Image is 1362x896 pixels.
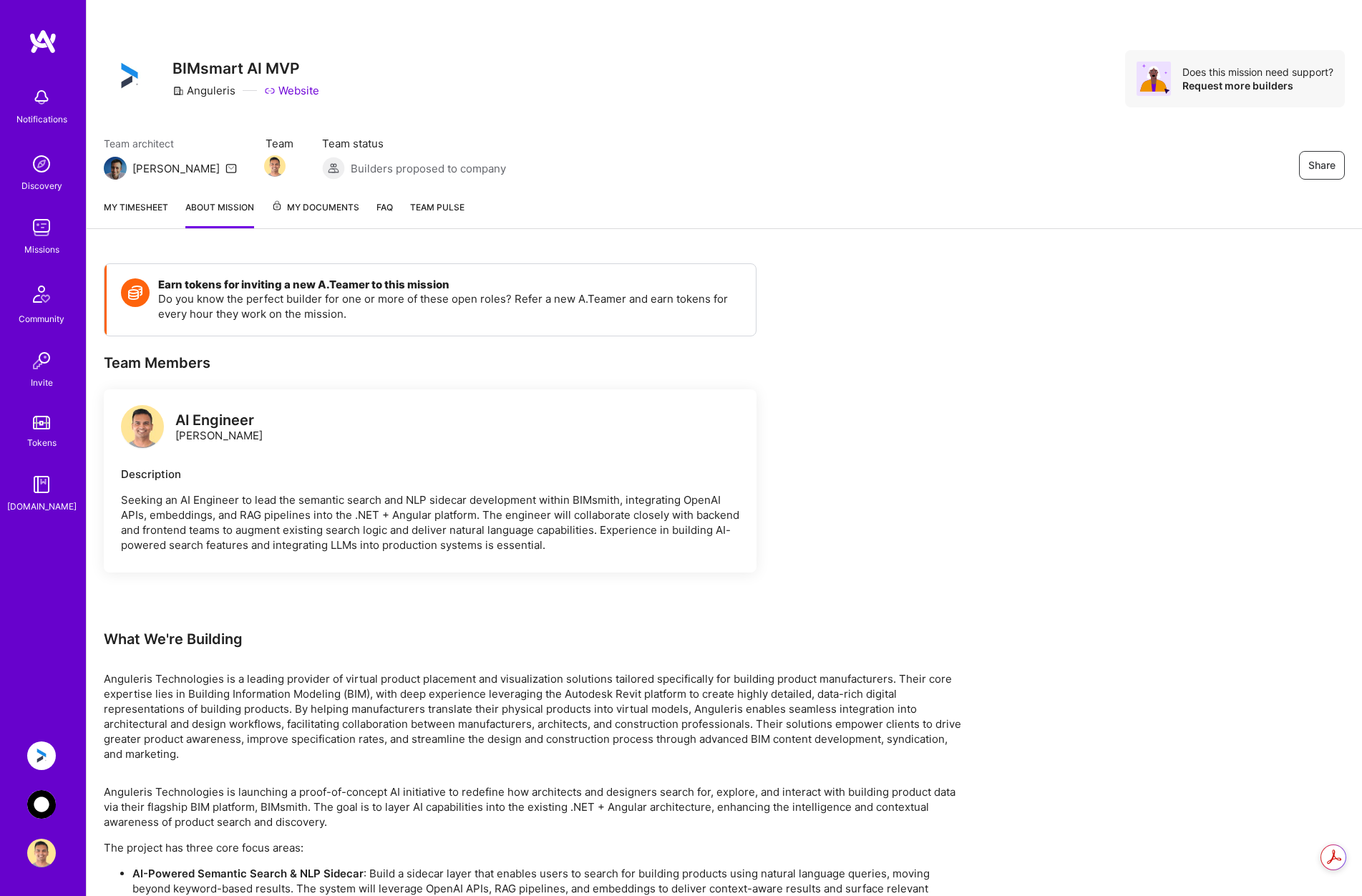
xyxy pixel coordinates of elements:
span: Team Pulse [410,202,464,213]
div: Discovery [21,178,62,193]
img: Company Logo [104,50,155,102]
p: Anguleris Technologies is a leading provider of virtual product placement and visualization solut... [104,671,963,761]
div: Missions [24,242,59,257]
div: Community [19,311,64,326]
span: Team [266,136,293,151]
div: [PERSON_NAME] [175,413,263,443]
a: Team Pulse [410,200,464,228]
span: Builders proposed to company [351,161,506,176]
img: Team Member Avatar [264,155,286,177]
img: Token icon [121,278,150,307]
i: icon CompanyGray [172,85,184,97]
a: Website [264,83,319,98]
div: Anguleris [172,83,235,98]
img: Avatar [1137,62,1171,96]
div: Team Members [104,354,757,372]
div: Does this mission need support? [1182,65,1333,79]
img: AnyTeam: Team for AI-Powered Sales Platform [27,790,56,819]
h4: Earn tokens for inviting a new A.Teamer to this mission [158,278,741,291]
span: Share [1308,158,1336,172]
span: Team architect [104,136,237,151]
a: AnyTeam: Team for AI-Powered Sales Platform [24,790,59,819]
div: What We're Building [104,630,963,648]
div: Notifications [16,112,67,127]
div: Request more builders [1182,79,1333,92]
img: guide book [27,470,56,499]
div: Invite [31,375,53,390]
span: Team status [322,136,506,151]
img: teamwork [27,213,56,242]
img: Team Architect [104,157,127,180]
p: Seeking an AI Engineer to lead the semantic search and NLP sidecar development within BIMsmith, i... [121,492,739,552]
strong: AI-Powered Semantic Search & NLP Sidecar [132,867,364,880]
a: User Avatar [24,839,59,867]
img: User Avatar [27,839,56,867]
img: logo [121,405,164,448]
p: Do you know the perfect builder for one or more of these open roles? Refer a new A.Teamer and ear... [158,291,741,321]
h3: BIMsmart AI MVP [172,59,319,77]
p: Anguleris Technologies is launching a proof-of-concept AI initiative to redefine how architects a... [104,784,963,829]
div: [DOMAIN_NAME] [7,499,77,514]
a: My Documents [271,200,359,228]
img: Anguleris: BIMsmart AI MVP [27,741,56,770]
div: Description [121,467,739,482]
img: bell [27,83,56,112]
img: tokens [33,416,50,429]
div: Tokens [27,435,57,450]
a: FAQ [376,200,393,228]
img: Builders proposed to company [322,157,345,180]
button: Share [1299,151,1345,180]
a: Anguleris: BIMsmart AI MVP [24,741,59,770]
img: Community [24,277,59,311]
img: discovery [27,150,56,178]
a: Team Member Avatar [266,154,284,178]
img: Invite [27,346,56,375]
a: My timesheet [104,200,168,228]
a: logo [121,405,164,452]
img: logo [29,29,57,54]
i: icon Mail [225,162,237,174]
a: About Mission [185,200,254,228]
p: The project has three core focus areas: [104,840,963,855]
div: AI Engineer [175,413,263,428]
span: My Documents [271,200,359,215]
div: [PERSON_NAME] [132,161,220,176]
